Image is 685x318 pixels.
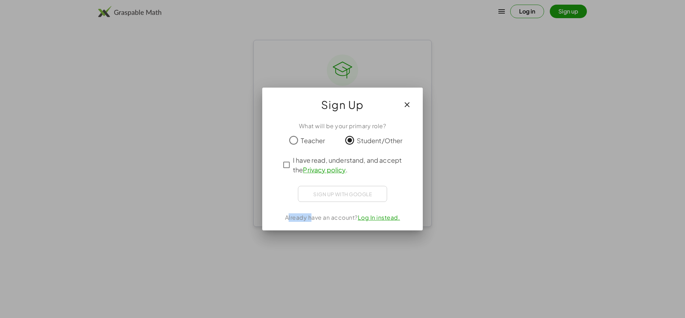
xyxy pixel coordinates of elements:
span: Sign Up [321,96,364,113]
span: Teacher [301,136,325,145]
div: Already have an account? [271,213,414,222]
span: I have read, understand, and accept the . [293,155,405,174]
div: What will be your primary role? [271,122,414,130]
a: Privacy policy [303,166,345,174]
a: Log In instead. [358,214,400,221]
span: Student/Other [357,136,403,145]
